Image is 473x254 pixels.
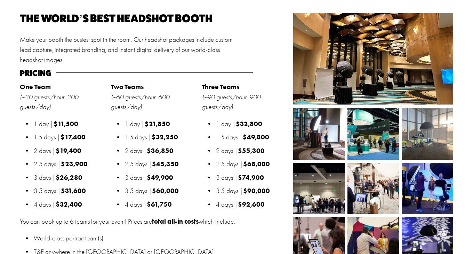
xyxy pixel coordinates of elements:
p: 2 days | [34,146,107,156]
img: 23-05-18_TDP_BTS_0017.jpg [378,163,456,214]
p: You can book up to 6 teams for your event! Prices are which include: [20,217,289,227]
img: _FP_2412.jpg [334,108,411,160]
p: 3.5 days | [34,186,107,196]
p: 3 days | [216,173,289,183]
strong: $32,400 [56,200,82,208]
strong: $90,000 [243,187,270,195]
strong: total [152,217,166,225]
p: World-class portrait team(s) [34,233,289,244]
strong: $23,900 [61,160,88,168]
strong: $32,800 [236,120,262,128]
strong: Two Teams [111,83,144,91]
em: (~60 guests/hour, 600 guests/day) [111,93,171,111]
p: 1 day | [216,119,289,129]
strong: all-in costs [167,217,199,225]
strong: Three Teams [202,83,239,91]
strong: $11,500 [54,120,78,128]
strong: $49,900 [147,174,173,182]
strong: $55,300 [238,147,265,155]
p: 2 days | [216,146,289,156]
img: BIO_Backpack.jpg [293,163,366,214]
strong: One Team [20,83,51,91]
p: 1.5 days | [34,132,107,143]
img: image0.jpeg [384,108,453,160]
p: Make your booth the busiest spot in the room. Our headshot packages include custom lead capture, ... [20,35,234,65]
p: 2.5 days | [125,159,198,169]
p: 3 days | [34,173,107,183]
p: 4 days | [216,200,289,210]
p: 1 day | [34,119,107,129]
img: 22-11-16_TDP_BTS_021.jpg [335,163,412,214]
p: 4 days | [125,200,198,210]
h2: The world’s best headshot booth [20,13,234,24]
strong: $74,900 [238,174,264,182]
strong: $32,250 [152,133,178,141]
strong: $17,400 [61,133,86,141]
p: 3.5 days | [216,186,289,196]
strong: $31,600 [61,187,86,195]
p: 2.5 days | [34,159,107,169]
strong: $19,400 [56,147,81,155]
strong: $26,280 [56,174,82,182]
strong: $68,000 [243,160,270,168]
strong: $36,850 [147,147,174,155]
p: 1.5 days | [216,132,289,143]
p: 2 days | [125,146,198,156]
em: (~90 guests/hour, 900 guests/day) [202,93,262,111]
h4: Pricing [20,69,53,77]
strong: $49,800 [243,133,269,141]
strong: $45,350 [152,160,179,168]
img: Nashville HDC-3.jpg [293,108,345,160]
p: 1 day | [125,119,198,129]
p: 4 days | [34,200,107,210]
strong: $92,600 [238,200,265,208]
p: 3.5 days | [125,186,198,196]
p: 1.5 days | [125,132,198,143]
p: 3 days | [125,173,198,183]
strong: $21,850 [145,120,170,128]
p: 2.5 days | [216,159,289,169]
em: (~30 guests/hour, 300 guests/day) [20,93,80,111]
strong: $60,000 [152,187,179,195]
strong: $61,750 [147,200,172,208]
